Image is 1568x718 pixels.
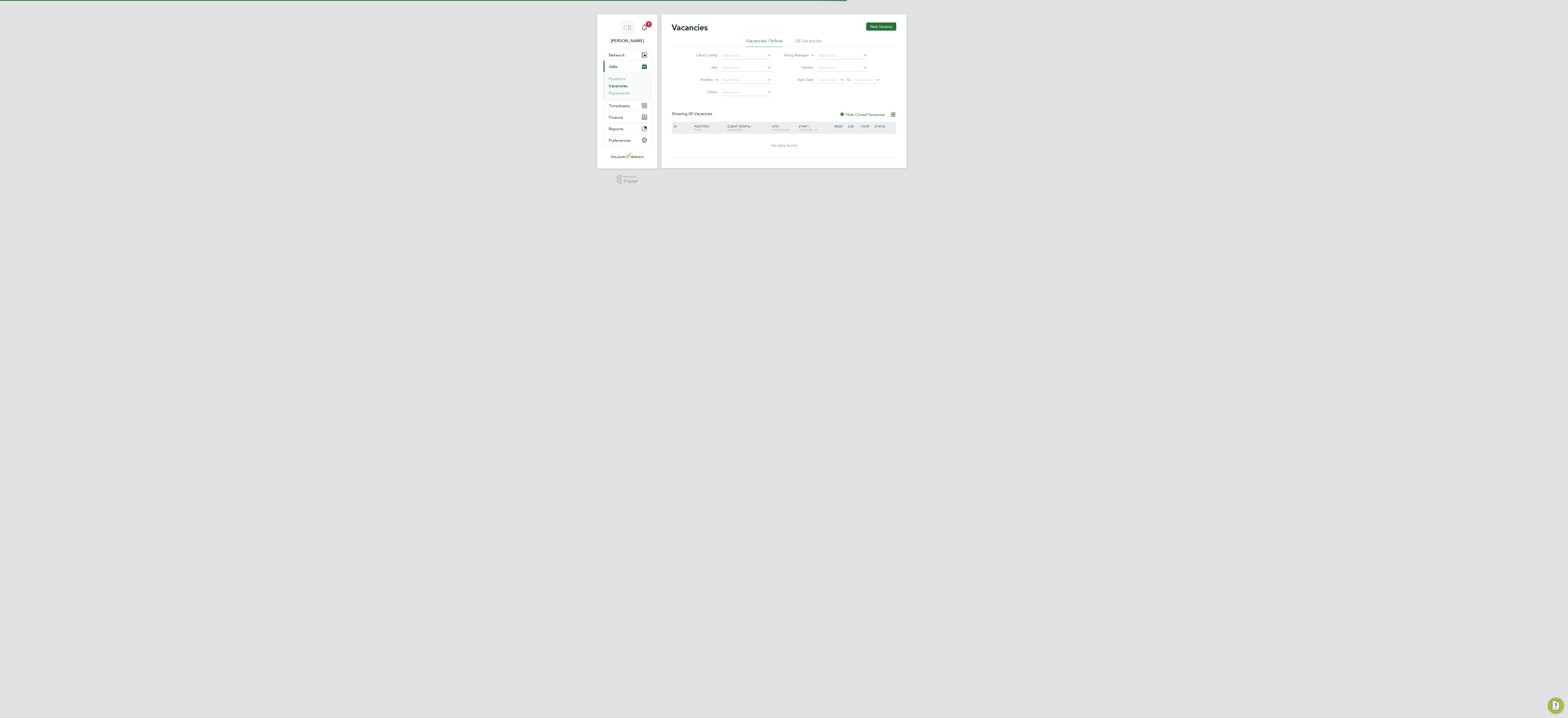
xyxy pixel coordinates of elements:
[672,111,713,117] div: Showing
[672,22,708,33] h2: Vacancies
[721,64,771,71] input: Search for...
[771,122,798,134] div: Site /
[604,72,651,100] div: Jobs
[684,77,713,82] label: Position
[688,53,717,57] label: Client Config
[597,14,657,169] nav: Main navigation
[784,65,813,70] label: Vendor
[795,38,822,47] li: All Vacancies
[609,53,625,57] span: Network
[726,122,771,134] div: Client Config /
[817,64,867,71] input: Search for...
[672,122,690,130] div: ID
[721,52,771,59] input: Search for...
[688,65,717,70] label: Site
[817,52,867,59] input: Search for...
[617,175,638,184] a: Powered byEngage
[639,19,650,36] a: 7
[609,76,626,81] a: Positions
[623,24,631,31] span: CB
[603,19,651,44] a: CB[PERSON_NAME]
[609,91,630,95] a: Placements
[604,61,651,72] button: Jobs
[624,179,638,183] span: Engage
[604,123,651,134] button: Reports
[840,112,885,117] label: Hide Closed Vacancies
[609,126,623,131] span: Reports
[772,128,789,132] span: Site Group
[721,77,771,84] input: Search for...
[609,103,630,108] span: Timesheets
[609,138,631,143] span: Preferences
[604,112,651,123] button: Finance
[784,77,813,82] label: Start Date
[604,100,651,111] button: Timesheets
[833,122,846,130] div: Reqd
[1548,698,1564,714] button: Engage Resource Center
[799,128,813,132] span: Vendors
[609,64,618,69] span: Jobs
[672,143,896,148] div: No data found
[609,83,628,88] a: Vacancies
[603,151,651,159] a: Go to home page
[727,128,742,132] span: Manager
[611,151,643,159] img: falcongreen-logo-retina.png
[855,78,873,82] span: Select date
[873,122,896,130] div: Status
[694,128,701,132] span: Type
[604,135,651,146] button: Preferences
[780,53,809,58] label: Hiring Manager
[604,49,651,61] button: Network
[609,115,623,120] span: Finance
[721,89,771,96] input: Select one
[646,21,652,27] span: 7
[746,38,782,47] li: Vacancies I follow
[688,90,717,94] label: Status
[860,122,873,130] div: Conf
[624,175,638,179] span: Powered by
[690,122,726,134] div: Position /
[866,22,896,31] button: New Vacancy
[689,111,712,116] span: 00 Vacancies
[847,122,860,130] div: Sub
[603,38,651,44] span: Clodagh Brennan
[797,122,833,135] div: Start /
[819,78,837,82] span: Select date
[845,76,852,83] span: To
